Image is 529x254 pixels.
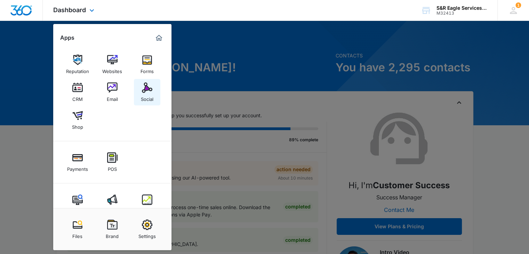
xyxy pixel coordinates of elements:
div: Websites [102,65,122,74]
a: Payments [64,149,91,175]
div: Content [69,205,86,214]
div: Forms [141,65,154,74]
div: Settings [138,230,156,239]
h2: Apps [60,34,74,41]
div: Reputation [66,65,89,74]
a: Email [99,79,126,105]
div: POS [108,163,117,172]
span: Dashboard [53,6,86,14]
a: Social [134,79,160,105]
div: Payments [67,163,88,172]
div: Email [107,93,118,102]
span: 1 [515,2,521,8]
div: Brand [106,230,119,239]
div: CRM [72,93,83,102]
a: Shop [64,107,91,133]
div: Intelligence [135,205,159,214]
div: Social [141,93,153,102]
div: Shop [72,121,83,130]
div: account name [436,5,487,11]
a: Settings [134,216,160,243]
a: Marketing 360® Dashboard [153,32,165,43]
a: Intelligence [134,191,160,217]
a: Reputation [64,51,91,78]
a: Files [64,216,91,243]
a: Brand [99,216,126,243]
div: notifications count [515,2,521,8]
a: Ads [99,191,126,217]
div: Ads [108,205,117,214]
div: Files [72,230,82,239]
a: POS [99,149,126,175]
a: Content [64,191,91,217]
a: Forms [134,51,160,78]
a: Websites [99,51,126,78]
a: CRM [64,79,91,105]
div: account id [436,11,487,16]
